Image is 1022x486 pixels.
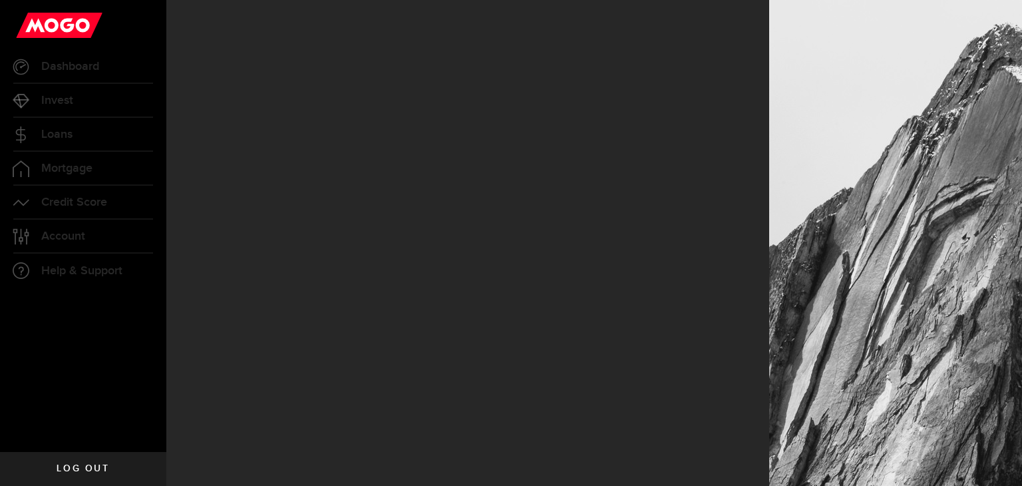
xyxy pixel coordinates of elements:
[41,61,99,73] span: Dashboard
[41,265,122,277] span: Help & Support
[41,162,92,174] span: Mortgage
[41,230,85,242] span: Account
[57,464,109,473] span: Log out
[41,196,107,208] span: Credit Score
[41,95,73,107] span: Invest
[41,128,73,140] span: Loans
